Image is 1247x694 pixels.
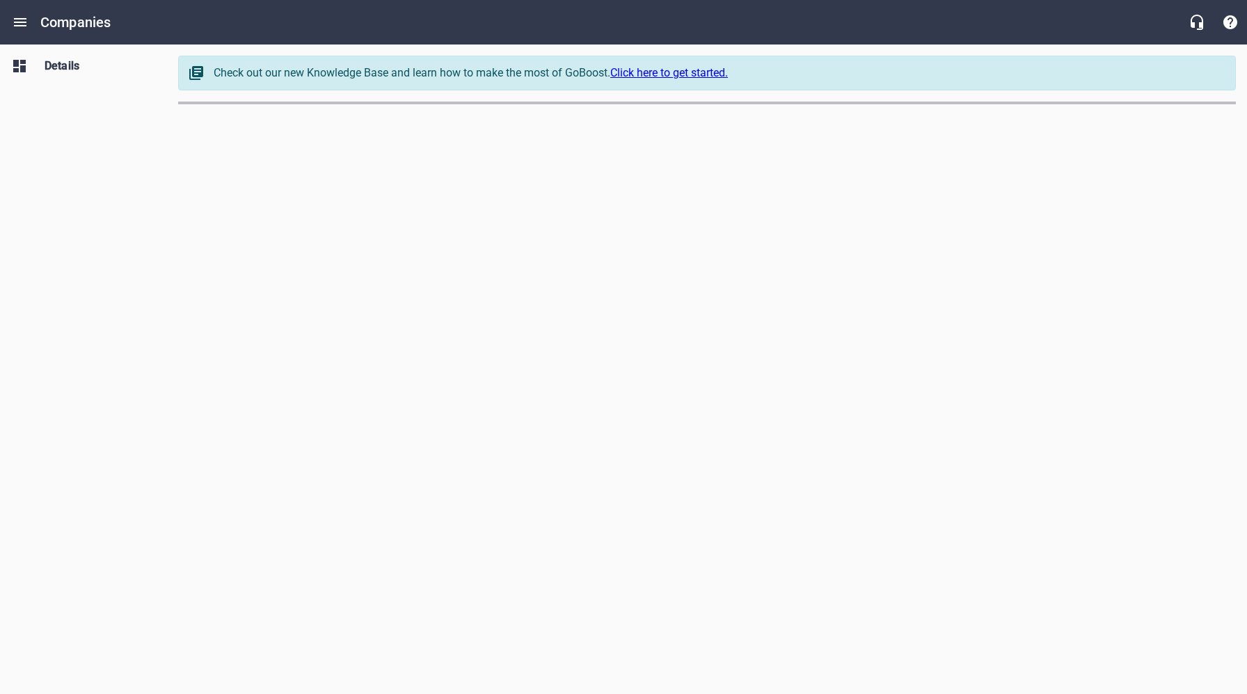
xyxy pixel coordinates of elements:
[1214,6,1247,39] button: Support Portal
[214,65,1221,81] div: Check out our new Knowledge Base and learn how to make the most of GoBoost.
[610,66,728,79] a: Click here to get started.
[1180,6,1214,39] button: Live Chat
[3,6,37,39] button: Open drawer
[45,58,150,74] span: Details
[40,11,111,33] h6: Companies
